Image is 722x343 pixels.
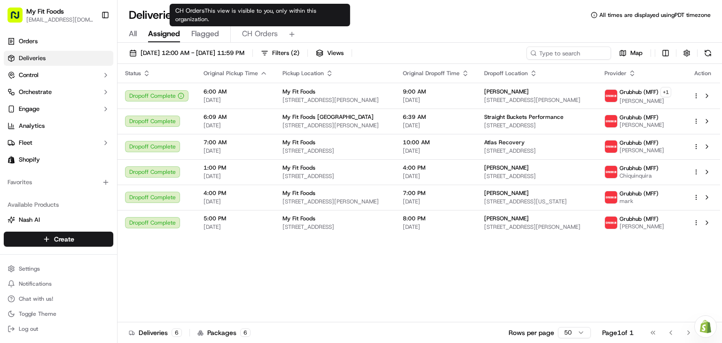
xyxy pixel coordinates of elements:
[4,51,113,66] a: Deliveries
[125,47,249,60] button: [DATE] 12:00 AM - [DATE] 11:59 PM
[283,113,374,121] span: My Fit Foods [GEOGRAPHIC_DATA]
[54,234,74,244] span: Create
[4,307,113,320] button: Toggle Theme
[240,328,251,337] div: 6
[630,49,643,57] span: Map
[403,164,469,171] span: 4:00 PM
[605,115,617,127] img: 5e692f75ce7d37001a5d71f1
[327,49,344,57] span: Views
[272,49,299,57] span: Filters
[204,172,267,180] span: [DATE]
[4,34,113,49] a: Orders
[484,122,589,129] span: [STREET_ADDRESS]
[8,216,110,224] a: Nash AI
[484,189,529,197] span: [PERSON_NAME]
[4,212,113,227] button: Nash AI
[160,93,171,104] button: Start new chat
[403,88,469,95] span: 9:00 AM
[283,189,315,197] span: My Fit Foods
[403,198,469,205] span: [DATE]
[4,152,113,167] a: Shopify
[204,70,258,77] span: Original Pickup Time
[204,147,267,155] span: [DATE]
[204,139,267,146] span: 7:00 AM
[4,68,113,83] button: Control
[19,88,52,96] span: Orchestrate
[125,90,188,101] div: Dropoff Complete
[620,172,659,179] span: Chiquinquira
[484,198,589,205] span: [STREET_ADDRESS][US_STATE]
[484,139,525,146] span: Atlas Recovery
[4,118,113,133] a: Analytics
[291,49,299,57] span: ( 2 )
[19,54,46,62] span: Deliveries
[9,38,171,53] p: Welcome 👋
[204,122,267,129] span: [DATE]
[403,70,460,77] span: Original Dropoff Time
[283,70,324,77] span: Pickup Location
[484,147,589,155] span: [STREET_ADDRESS]
[484,215,529,222] span: [PERSON_NAME]
[283,198,388,205] span: [STREET_ADDRESS][PERSON_NAME]
[125,70,141,77] span: Status
[4,277,113,290] button: Notifications
[283,88,315,95] span: My Fit Foods
[4,292,113,305] button: Chat with us!
[283,215,315,222] span: My Fit Foods
[94,159,114,166] span: Pylon
[4,232,113,247] button: Create
[605,140,617,153] img: 5e692f75ce7d37001a5d71f1
[620,88,659,96] span: Grubhub (MFF)
[26,16,94,23] button: [EMAIL_ADDRESS][DOMAIN_NAME]
[620,197,659,205] span: mark
[8,156,15,164] img: Shopify logo
[403,223,469,231] span: [DATE]
[76,133,155,149] a: 💻API Documentation
[204,96,267,104] span: [DATE]
[484,88,529,95] span: [PERSON_NAME]
[4,262,113,275] button: Settings
[620,139,659,147] span: Grubhub (MFF)
[484,164,529,171] span: [PERSON_NAME]
[19,105,39,113] span: Engage
[403,189,469,197] span: 7:00 PM
[403,113,469,121] span: 6:39 AM
[615,47,647,60] button: Map
[403,96,469,104] span: [DATE]
[204,215,267,222] span: 5:00 PM
[403,172,469,180] span: [DATE]
[24,61,169,70] input: Got a question? Start typing here...
[620,147,664,154] span: [PERSON_NAME]
[19,37,38,46] span: Orders
[283,147,388,155] span: [STREET_ADDRESS]
[89,136,151,146] span: API Documentation
[204,189,267,197] span: 4:00 PM
[484,70,528,77] span: Dropoff Location
[602,328,634,337] div: Page 1 of 1
[197,328,251,337] div: Packages
[484,223,589,231] span: [STREET_ADDRESS][PERSON_NAME]
[141,49,244,57] span: [DATE] 12:00 AM - [DATE] 11:59 PM
[204,88,267,95] span: 6:00 AM
[4,85,113,100] button: Orchestrate
[605,217,617,229] img: 5e692f75ce7d37001a5d71f1
[19,325,38,333] span: Log out
[484,113,564,121] span: Straight Buckets Performance
[19,136,72,146] span: Knowledge Base
[79,137,87,145] div: 💻
[257,47,304,60] button: Filters(2)
[191,28,219,39] span: Flagged
[4,322,113,335] button: Log out
[170,4,350,26] div: CH Orders
[283,164,315,171] span: My Fit Foods
[620,215,659,223] span: Grubhub (MFF)
[312,47,348,60] button: Views
[19,216,40,224] span: Nash AI
[4,4,97,26] button: My Fit Foods[EMAIL_ADDRESS][DOMAIN_NAME]
[604,70,627,77] span: Provider
[605,191,617,203] img: 5e692f75ce7d37001a5d71f1
[4,197,113,212] div: Available Products
[204,164,267,171] span: 1:00 PM
[4,101,113,117] button: Engage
